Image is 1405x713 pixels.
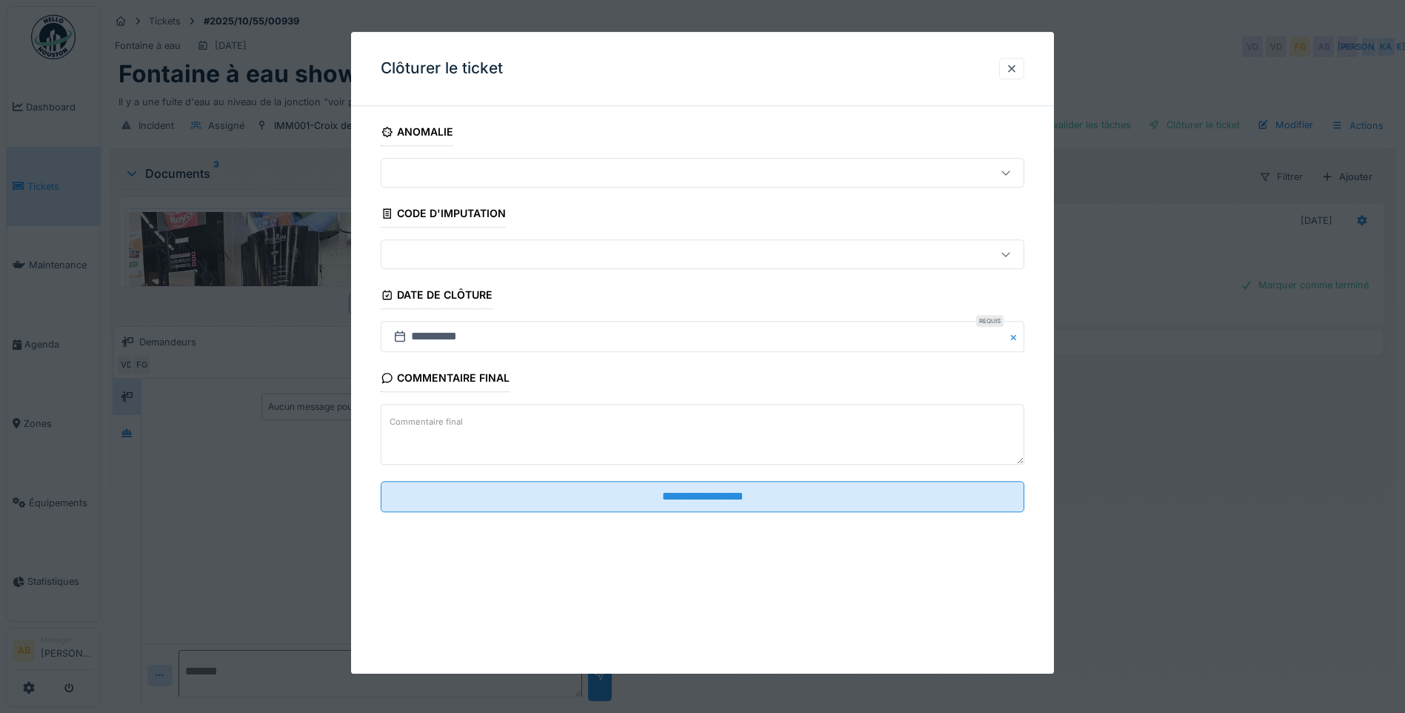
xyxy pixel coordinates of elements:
[387,413,466,431] label: Commentaire final
[976,316,1004,328] div: Requis
[1008,322,1024,353] button: Close
[381,368,510,393] div: Commentaire final
[381,285,493,310] div: Date de clôture
[381,59,503,78] h3: Clôturer le ticket
[381,121,453,146] div: Anomalie
[381,202,506,228] div: Code d'imputation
